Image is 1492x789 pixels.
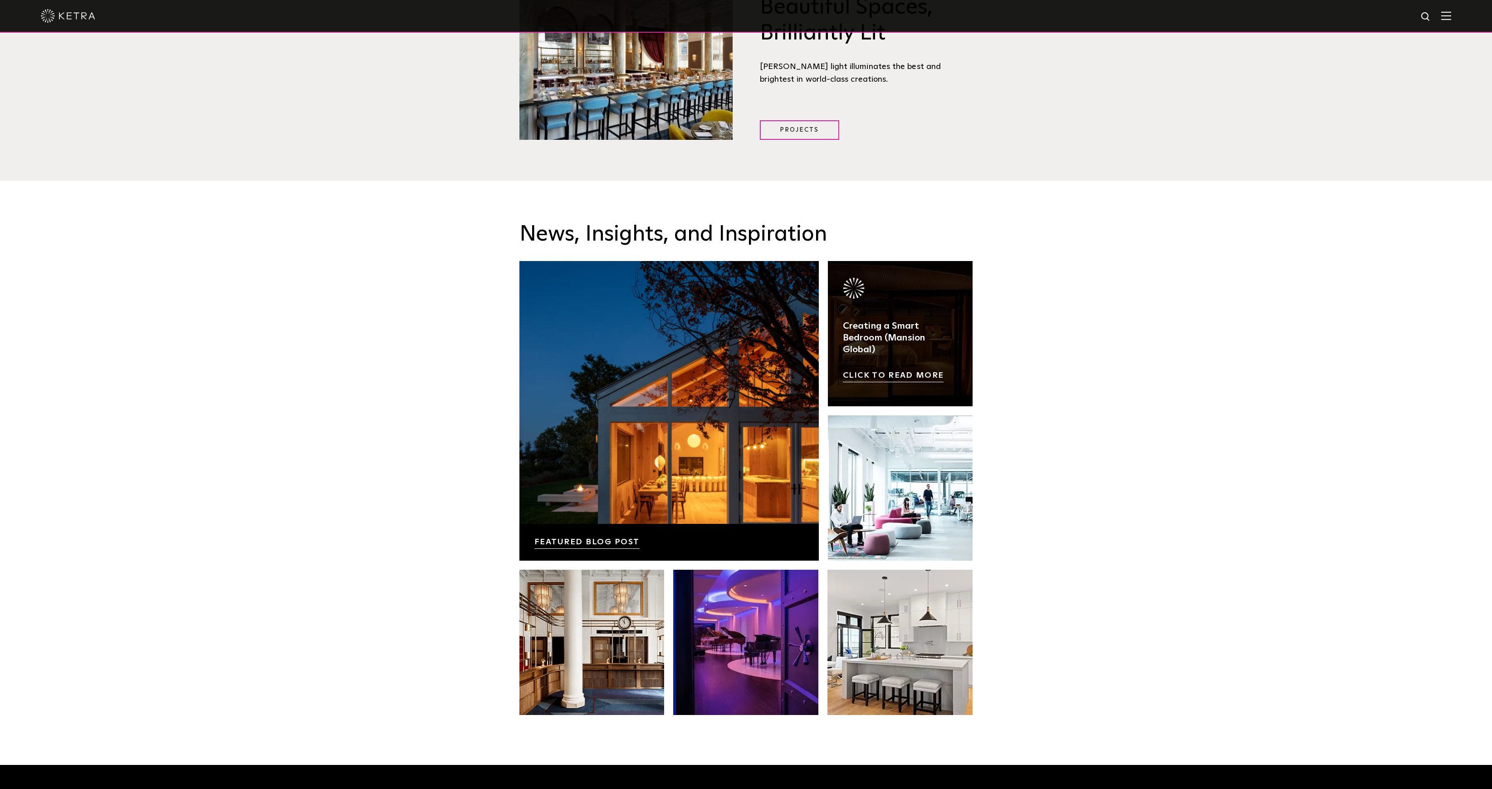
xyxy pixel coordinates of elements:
[41,9,95,23] img: ketra-logo-2019-white
[519,222,973,248] h3: News, Insights, and Inspiration
[1420,11,1432,23] img: search icon
[760,60,973,86] div: [PERSON_NAME] light illuminates the best and brightest in world-class creations.
[1441,11,1451,20] img: Hamburger%20Nav.svg
[760,120,839,140] a: Projects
